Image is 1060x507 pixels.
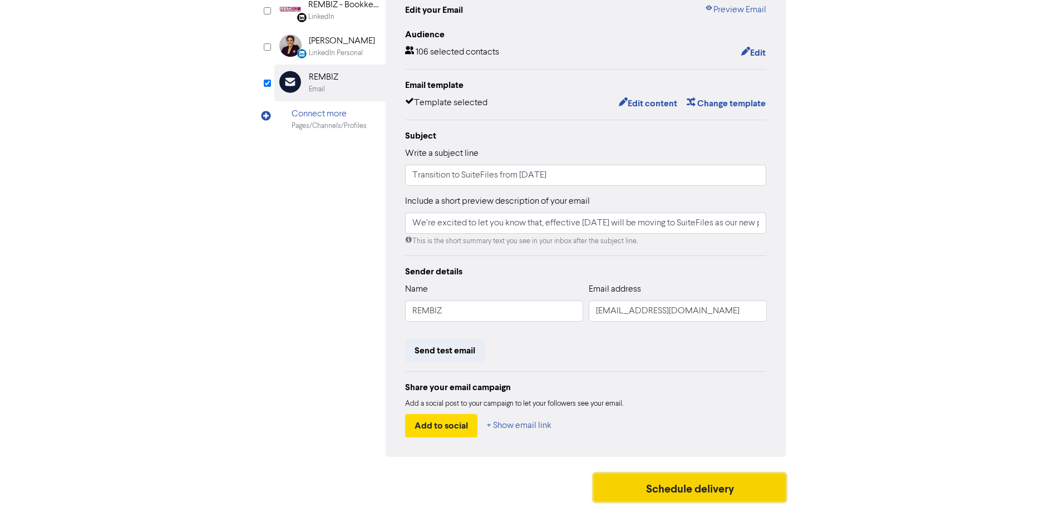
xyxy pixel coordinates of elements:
[292,107,367,121] div: Connect more
[308,12,334,22] div: LinkedIn
[292,121,367,131] div: Pages/Channels/Profiles
[405,78,767,92] div: Email template
[594,474,786,501] button: Schedule delivery
[405,381,767,394] div: Share your email campaign
[405,96,487,111] div: Template selected
[279,35,302,57] img: LinkedinPersonal
[486,414,552,437] button: + Show email link
[1004,454,1060,507] iframe: Chat Widget
[309,48,363,58] div: LinkedIn Personal
[274,28,386,65] div: LinkedinPersonal [PERSON_NAME]LinkedIn Personal
[405,147,479,160] label: Write a subject line
[309,35,375,48] div: [PERSON_NAME]
[405,195,590,208] label: Include a short preview description of your email
[405,339,485,362] button: Send test email
[405,28,767,41] div: Audience
[405,283,428,296] label: Name
[405,236,767,247] div: This is the short summary text you see in your inbox after the subject line.
[405,414,477,437] button: Add to social
[618,96,678,111] button: Edit content
[704,3,766,17] a: Preview Email
[405,265,767,278] div: Sender details
[274,65,386,101] div: REMBIZEmail
[589,283,641,296] label: Email address
[686,96,766,111] button: Change template
[309,84,325,95] div: Email
[309,71,338,84] div: REMBIZ
[405,46,499,60] div: 106 selected contacts
[405,3,463,17] div: Edit your Email
[405,129,767,142] div: Subject
[741,46,766,60] button: Edit
[274,101,386,137] div: Connect morePages/Channels/Profiles
[405,398,767,410] div: Add a social post to your campaign to let your followers see your email.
